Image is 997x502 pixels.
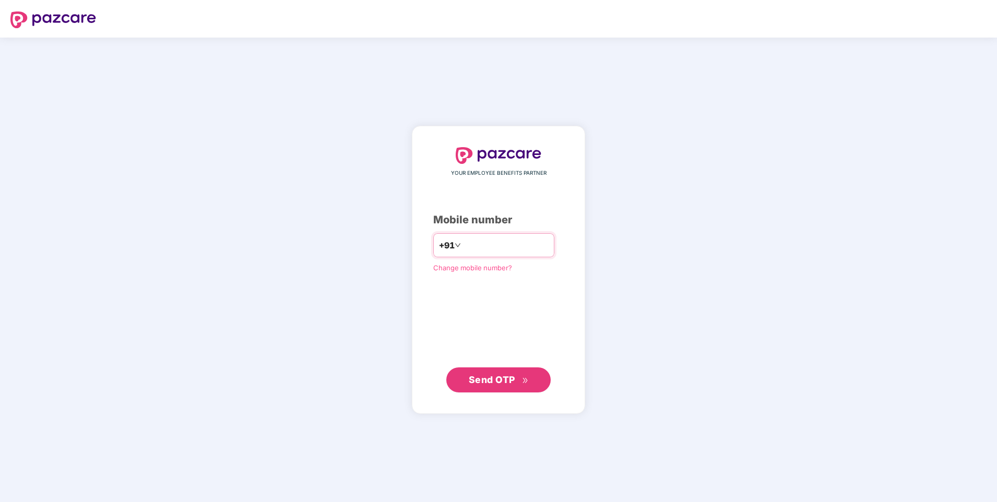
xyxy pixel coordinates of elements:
[433,264,512,272] a: Change mobile number?
[439,239,455,252] span: +91
[451,169,547,177] span: YOUR EMPLOYEE BENEFITS PARTNER
[456,147,541,164] img: logo
[10,11,96,28] img: logo
[446,367,551,392] button: Send OTPdouble-right
[455,242,461,248] span: down
[469,374,515,385] span: Send OTP
[522,377,529,384] span: double-right
[433,212,564,228] div: Mobile number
